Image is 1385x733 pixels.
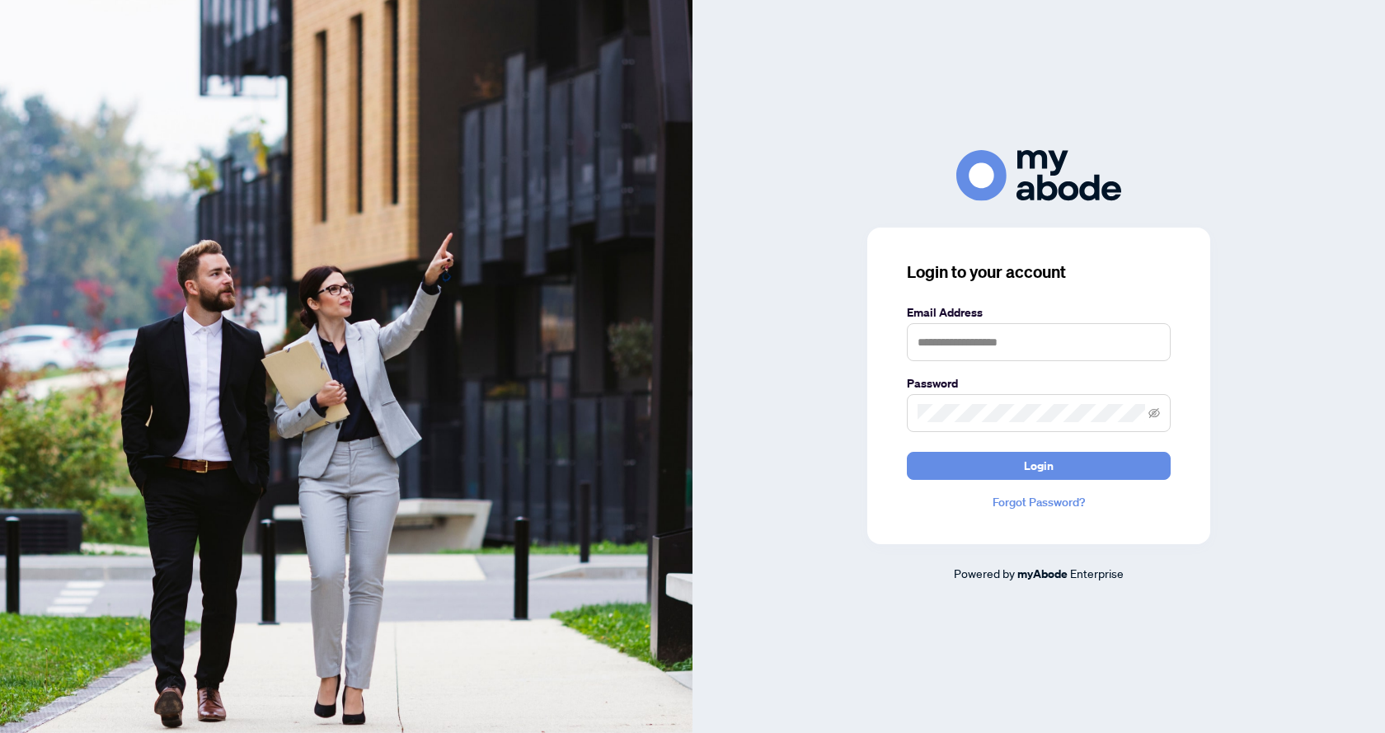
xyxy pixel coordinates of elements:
[1017,565,1068,583] a: myAbode
[907,261,1171,284] h3: Login to your account
[907,452,1171,480] button: Login
[956,150,1121,200] img: ma-logo
[907,374,1171,392] label: Password
[907,303,1171,322] label: Email Address
[1024,453,1054,479] span: Login
[1148,407,1160,419] span: eye-invisible
[907,493,1171,511] a: Forgot Password?
[954,566,1015,580] span: Powered by
[1070,566,1124,580] span: Enterprise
